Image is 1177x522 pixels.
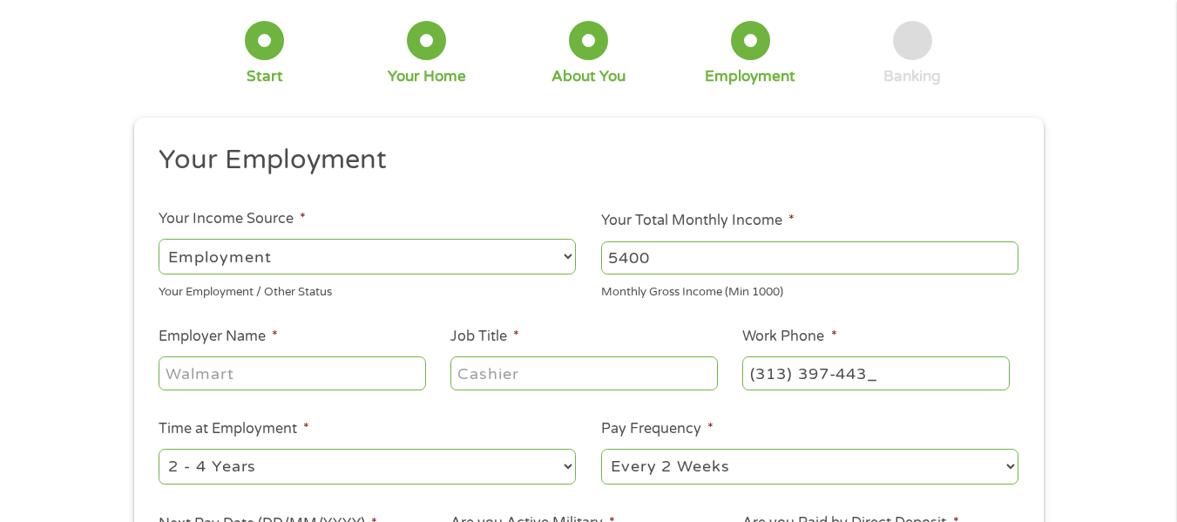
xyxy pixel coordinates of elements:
[159,356,425,390] input: Walmart
[705,67,795,86] div: Employment
[601,241,1018,275] input: 1800
[601,420,714,438] label: Pay Frequency
[159,278,576,302] div: Your Employment / Other Status
[159,143,1005,178] h2: Your Employment
[159,210,306,228] label: Your Income Source
[247,67,283,86] div: Start
[601,278,1018,302] div: Monthly Gross Income (Min 1000)
[883,67,941,86] div: Banking
[388,67,466,86] div: Your Home
[601,212,795,230] label: Your Total Monthly Income
[551,67,626,86] div: About You
[450,356,717,390] input: Cashier
[742,356,1009,390] input: (231) 754-4010
[742,328,836,346] label: Work Phone
[159,328,278,346] label: Employer Name
[159,420,309,438] label: Time at Employment
[450,328,519,346] label: Job Title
